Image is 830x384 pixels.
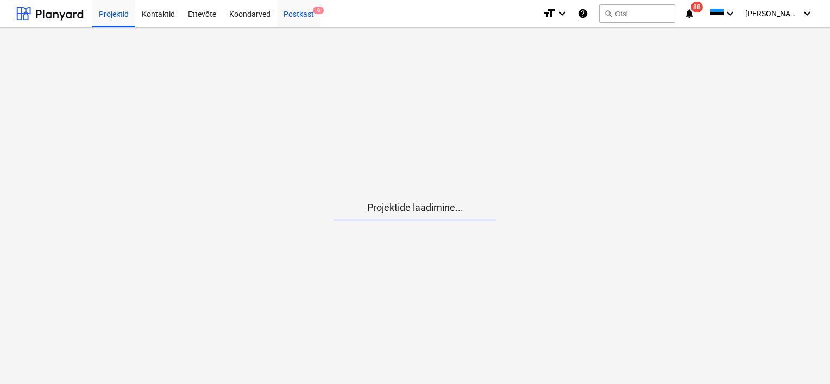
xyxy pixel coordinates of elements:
[334,201,496,214] p: Projektide laadimine...
[543,7,556,20] i: format_size
[556,7,569,20] i: keyboard_arrow_down
[691,2,703,12] span: 88
[604,9,613,18] span: search
[599,4,675,23] button: Otsi
[745,9,800,18] span: [PERSON_NAME]
[313,7,324,14] span: 8
[684,7,695,20] i: notifications
[577,7,588,20] i: Abikeskus
[724,7,737,20] i: keyboard_arrow_down
[801,7,814,20] i: keyboard_arrow_down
